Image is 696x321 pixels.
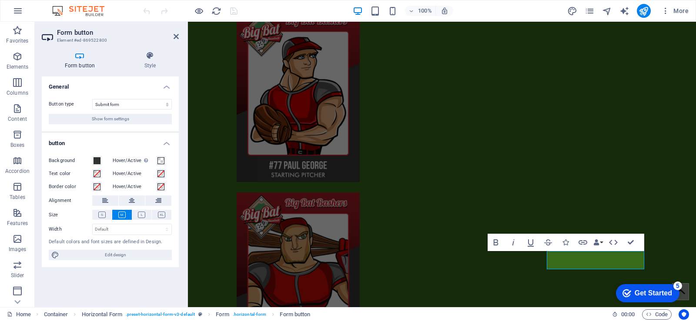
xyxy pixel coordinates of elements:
[50,6,115,16] img: Editor Logo
[7,89,28,96] p: Columns
[592,234,604,251] button: Data Bindings
[619,6,630,16] button: text_generator
[7,63,29,70] p: Elements
[113,156,156,166] label: Hover/Active
[585,6,595,16] button: pages
[42,133,179,149] h4: button
[619,6,629,16] i: AI Writer
[7,220,28,227] p: Features
[557,234,574,251] button: Icons
[575,234,591,251] button: Link
[602,6,612,16] button: navigator
[113,182,156,192] label: Hover/Active
[49,238,172,246] div: Default colors and font sizes are defined in Design.
[5,168,30,175] p: Accordion
[540,234,556,251] button: Strikethrough
[612,309,635,320] h6: Session time
[49,114,172,124] button: Show form settings
[26,10,63,17] div: Get Started
[113,169,156,179] label: Hover/Active
[639,6,649,16] i: Publish
[488,234,504,251] button: Bold (Ctrl+B)
[622,234,639,251] button: Confirm (Ctrl+⏎)
[92,114,129,124] span: Show form settings
[405,6,436,16] button: 100%
[49,195,92,206] label: Alignment
[49,182,92,192] label: Border color
[121,51,179,69] h4: Style
[42,51,121,69] h4: Form button
[198,312,202,317] i: This element is a customizable preset
[585,6,595,16] i: Pages (Ctrl+Alt+S)
[661,7,689,15] span: More
[10,194,25,201] p: Tables
[679,309,689,320] button: Usercentrics
[233,309,267,320] span: . horizontal-form
[211,6,221,16] button: reload
[42,76,179,92] h4: General
[11,272,24,279] p: Slider
[10,142,25,149] p: Boxes
[9,246,27,253] p: Images
[57,36,161,44] h3: Element #ed-869522800
[194,6,204,16] button: Click here to leave preview mode and continue editing
[602,6,612,16] i: Navigator
[62,250,169,260] span: Edit design
[567,6,578,16] button: design
[49,156,92,166] label: Background
[441,7,448,15] i: On resize automatically adjust zoom level to fit chosen device.
[49,169,92,179] label: Text color
[627,311,629,318] span: :
[49,227,92,232] label: Width
[646,309,668,320] span: Code
[505,234,522,251] button: Italic (Ctrl+I)
[44,309,311,320] nav: breadcrumb
[418,6,432,16] h6: 100%
[658,4,692,18] button: More
[216,309,229,320] span: Click to select. Double-click to edit
[44,309,68,320] span: Click to select. Double-click to edit
[57,29,179,36] h2: Form button
[49,250,172,260] button: Edit design
[280,309,310,320] span: Click to select. Double-click to edit
[49,210,92,220] label: Size
[8,116,27,122] p: Content
[126,309,195,320] span: . preset-horizontal-form-v3-default
[7,4,70,23] div: Get Started 5 items remaining, 0% complete
[605,234,622,251] button: HTML
[642,309,672,320] button: Code
[7,309,31,320] a: Click to cancel selection. Double-click to open Pages
[64,2,73,10] div: 5
[6,37,28,44] p: Favorites
[637,4,651,18] button: publish
[49,99,92,109] label: Button type
[522,234,539,251] button: Underline (Ctrl+U)
[211,6,221,16] i: Reload page
[621,309,635,320] span: 00 00
[82,309,122,320] span: Click to select. Double-click to edit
